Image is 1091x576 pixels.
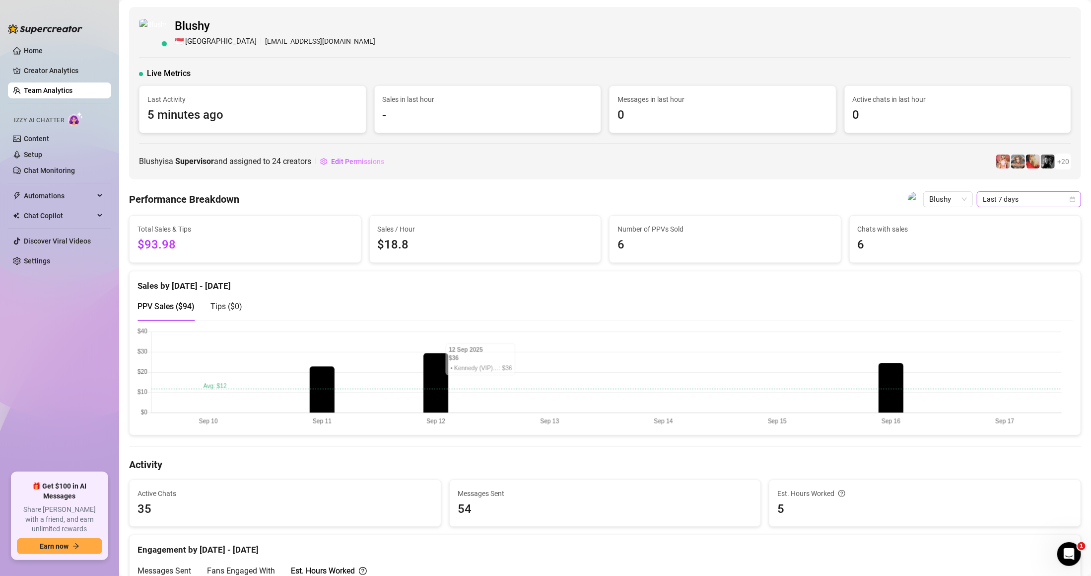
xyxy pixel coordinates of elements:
span: Sales in last hour [383,94,593,105]
button: Earn nowarrow-right [17,538,102,554]
span: Tips ( $0 ) [210,302,242,311]
span: Chats with sales [858,224,1073,235]
h4: Performance Breakdown [129,192,239,206]
span: Sales / Hour [378,224,593,235]
span: arrow-right [72,543,79,550]
a: Home [24,47,43,55]
img: Kennedy (VIP) [1041,155,1055,168]
a: Chat Monitoring [24,166,75,174]
h4: Activity [129,458,1081,472]
button: Edit Permissions [320,154,385,169]
span: PPV Sales ( $94 ) [137,302,195,311]
div: [EMAIL_ADDRESS][DOMAIN_NAME] [175,36,375,48]
span: 35 [137,500,433,519]
span: thunderbolt [13,192,21,200]
span: [GEOGRAPHIC_DATA] [185,36,257,48]
span: 24 [272,157,281,166]
span: Live Metrics [147,68,191,80]
span: 🇸🇬 [175,36,184,48]
span: Messages Sent [458,488,753,499]
span: Messages in last hour [617,94,828,105]
a: Setup [24,151,42,159]
span: Total Sales & Tips [137,224,353,235]
a: Settings [24,257,50,265]
span: + 20 [1057,156,1069,167]
span: Active Chats [137,488,433,499]
span: 5 [777,500,1073,519]
span: 0 [853,106,1063,125]
span: Blushy [929,192,967,207]
span: Earn now [40,542,68,550]
img: Chat Copilot [13,212,19,219]
span: 6 [617,236,833,254]
img: Jade [996,155,1010,168]
span: Fans Engaged With [207,566,275,576]
span: calendar [1070,196,1076,202]
span: Number of PPVs Sold [617,224,833,235]
div: Est. Hours Worked [777,488,1073,499]
span: 🎁 Get $100 in AI Messages [17,482,102,501]
a: Creator Analytics [24,63,103,79]
img: logo-BBDzfeDw.svg [8,24,82,34]
span: Active chats in last hour [853,94,1063,105]
img: meg [1026,155,1040,168]
img: Jade [1011,155,1025,168]
span: Messages Sent [137,566,191,576]
span: - [383,106,593,125]
span: 6 [858,236,1073,254]
img: Blushy [139,19,166,46]
span: 5 minutes ago [147,106,358,125]
span: Izzy AI Chatter [14,116,64,125]
span: Chat Copilot [24,208,94,224]
a: Discover Viral Videos [24,237,91,245]
a: Team Analytics [24,86,72,94]
span: Automations [24,188,94,204]
span: 54 [458,500,753,519]
img: AI Chatter [68,112,83,126]
a: Content [24,135,49,143]
span: 0 [617,106,828,125]
span: $93.98 [137,236,353,254]
div: Engagement by [DATE] - [DATE] [137,535,1073,557]
div: Sales by [DATE] - [DATE] [137,271,1073,293]
span: setting [320,158,327,165]
span: Blushy is a and assigned to creators [139,155,311,167]
span: Last Activity [147,94,358,105]
span: question-circle [838,488,845,499]
span: Blushy [175,17,375,36]
img: Blushy [908,192,923,207]
b: Supervisor [175,157,214,166]
span: 1 [1078,542,1086,550]
span: Last 7 days [983,192,1075,207]
iframe: Intercom live chat [1057,542,1081,566]
span: Share [PERSON_NAME] with a friend, and earn unlimited rewards [17,505,102,534]
span: $18.8 [378,236,593,254]
span: Edit Permissions [331,158,384,165]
